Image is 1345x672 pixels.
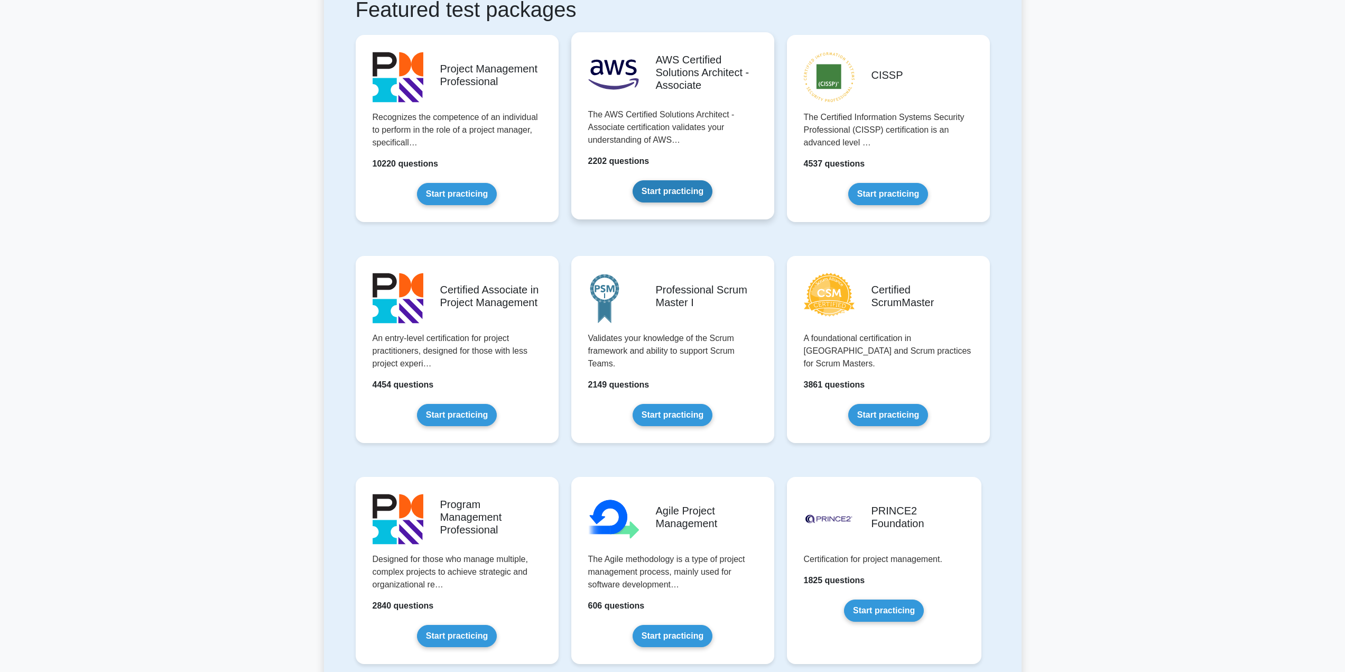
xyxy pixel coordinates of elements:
a: Start practicing [848,404,928,426]
a: Start practicing [633,404,712,426]
a: Start practicing [417,183,497,205]
a: Start practicing [417,625,497,647]
a: Start practicing [417,404,497,426]
a: Start practicing [633,625,712,647]
a: Start practicing [844,600,924,622]
a: Start practicing [633,180,712,202]
a: Start practicing [848,183,928,205]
